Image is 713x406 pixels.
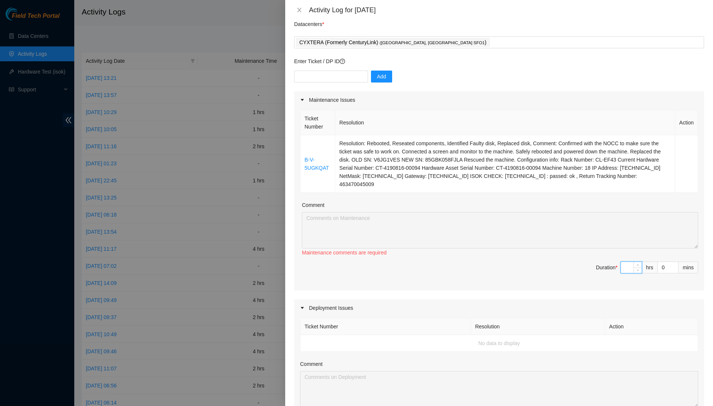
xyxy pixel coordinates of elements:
div: Maintenance comments are required [302,249,698,256]
button: Add [371,71,392,82]
div: Duration [596,263,618,272]
a: B-V-5UGKQAT [305,157,329,171]
label: Comment [302,201,325,209]
span: question-circle [340,59,345,64]
span: Decrease Value [634,267,642,273]
span: close [296,7,302,13]
div: Maintenance Issues [294,91,704,108]
div: Deployment Issues [294,299,704,316]
span: Add [377,72,386,81]
span: ( [GEOGRAPHIC_DATA], [GEOGRAPHIC_DATA] SFO1 [380,40,485,45]
span: up [636,263,640,267]
p: Datacenters [294,16,324,28]
span: caret-right [300,98,305,102]
div: Activity Log for [DATE] [309,6,704,14]
th: Ticket Number [300,110,335,135]
div: mins [678,262,698,273]
th: Action [675,110,698,135]
span: down [636,268,640,273]
p: CYXTERA (Formerly CenturyLink) ) [299,38,486,47]
th: Action [605,318,698,335]
td: No data to display [300,335,698,352]
textarea: Comment [302,212,698,249]
p: Enter Ticket / DP ID [294,57,704,65]
th: Resolution [471,318,605,335]
th: Resolution [335,110,675,135]
span: Increase Value [634,262,642,267]
label: Comment [300,360,323,368]
button: Close [294,7,305,14]
div: hrs [642,262,658,273]
td: Resolution: Rebooted, Reseated components, Identified Faulty disk, Replaced disk, Comment: Confir... [335,135,675,193]
span: caret-right [300,306,305,310]
th: Ticket Number [300,318,471,335]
